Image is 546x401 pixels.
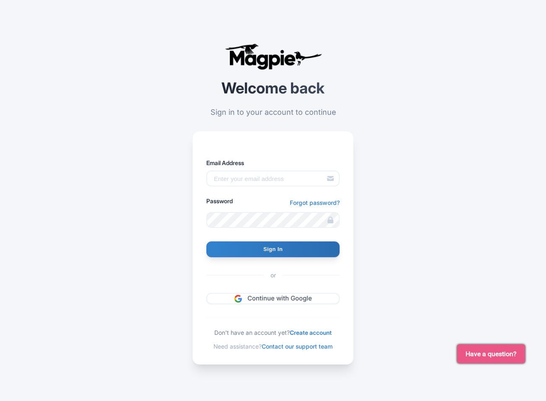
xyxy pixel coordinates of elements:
[192,106,354,118] p: Sign in to your account to continue
[223,43,323,70] img: logo-ab69f6fb50320c5b225c76a69d11143b.png
[206,342,340,351] div: Need assistance?
[206,171,340,186] input: Enter your email address
[206,293,340,304] a: Continue with Google
[206,328,340,337] div: Don't have an account yet?
[192,80,354,97] h2: Welcome back
[465,349,517,359] span: Have a question?
[288,329,330,336] a: Create account
[264,271,283,279] span: or
[206,197,233,205] label: Password
[291,198,340,207] a: Forgot password?
[457,344,525,363] button: Have a question?
[206,158,340,167] label: Email Address
[206,241,340,257] input: Sign In
[262,343,330,350] a: Contact our support team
